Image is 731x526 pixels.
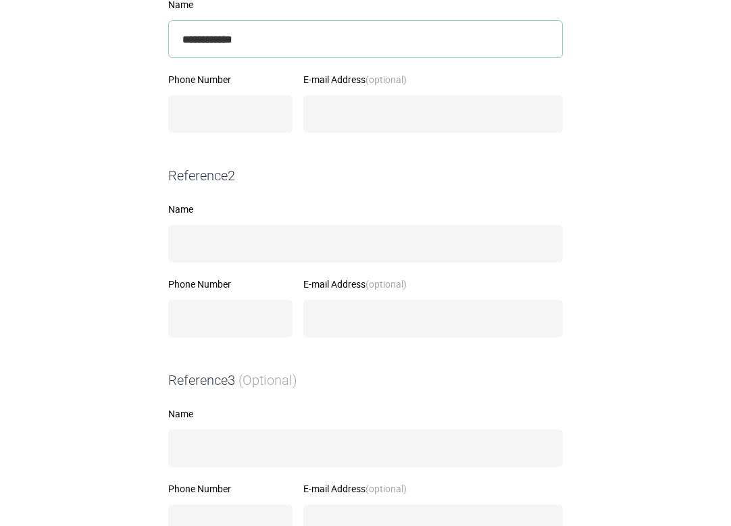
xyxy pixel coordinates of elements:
[303,482,407,495] span: E-mail Address
[365,73,407,86] strong: (optional)
[163,371,568,390] div: Reference 3
[365,278,407,290] strong: (optional)
[303,278,407,290] span: E-mail Address
[163,166,568,186] div: Reference 2
[168,484,293,494] label: Phone Number
[168,75,293,84] label: Phone Number
[238,372,297,388] span: (Optional)
[303,73,407,86] span: E-mail Address
[168,280,293,289] label: Phone Number
[365,482,407,495] strong: (optional)
[168,409,563,419] label: Name
[168,205,563,214] label: Name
